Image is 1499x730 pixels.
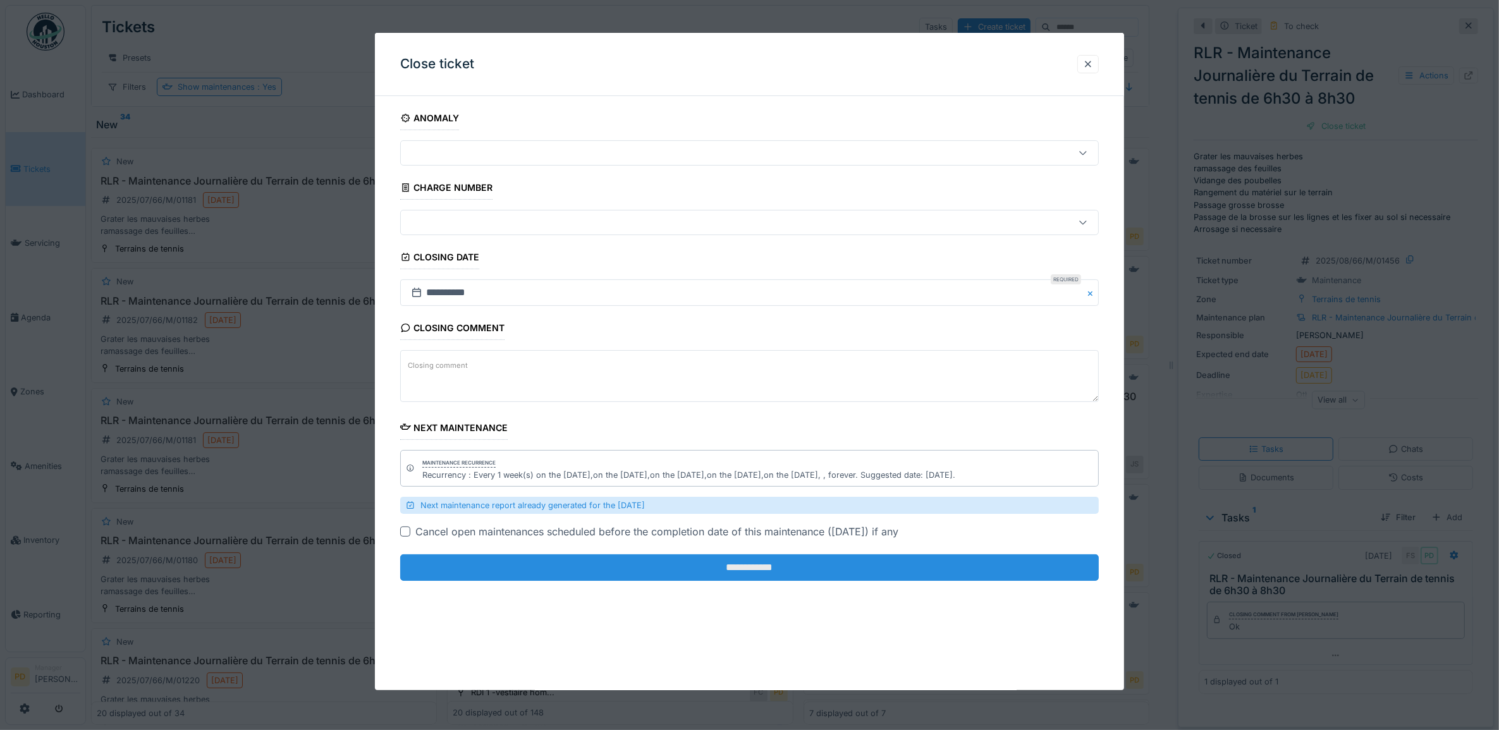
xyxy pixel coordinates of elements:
[400,109,460,130] div: Anomaly
[405,358,470,374] label: Closing comment
[1085,279,1099,306] button: Close
[422,469,955,481] div: Recurrency : Every 1 week(s) on the [DATE],on the [DATE],on the [DATE],on the [DATE],on the [DATE...
[400,56,474,72] h3: Close ticket
[400,418,508,440] div: Next maintenance
[400,248,480,269] div: Closing date
[1051,274,1081,284] div: Required
[400,497,1099,514] div: Next maintenance report already generated for the [DATE]
[422,459,496,468] div: Maintenance recurrence
[400,319,505,340] div: Closing comment
[415,524,898,539] div: Cancel open maintenances scheduled before the completion date of this maintenance ([DATE]) if any
[400,178,493,200] div: Charge number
